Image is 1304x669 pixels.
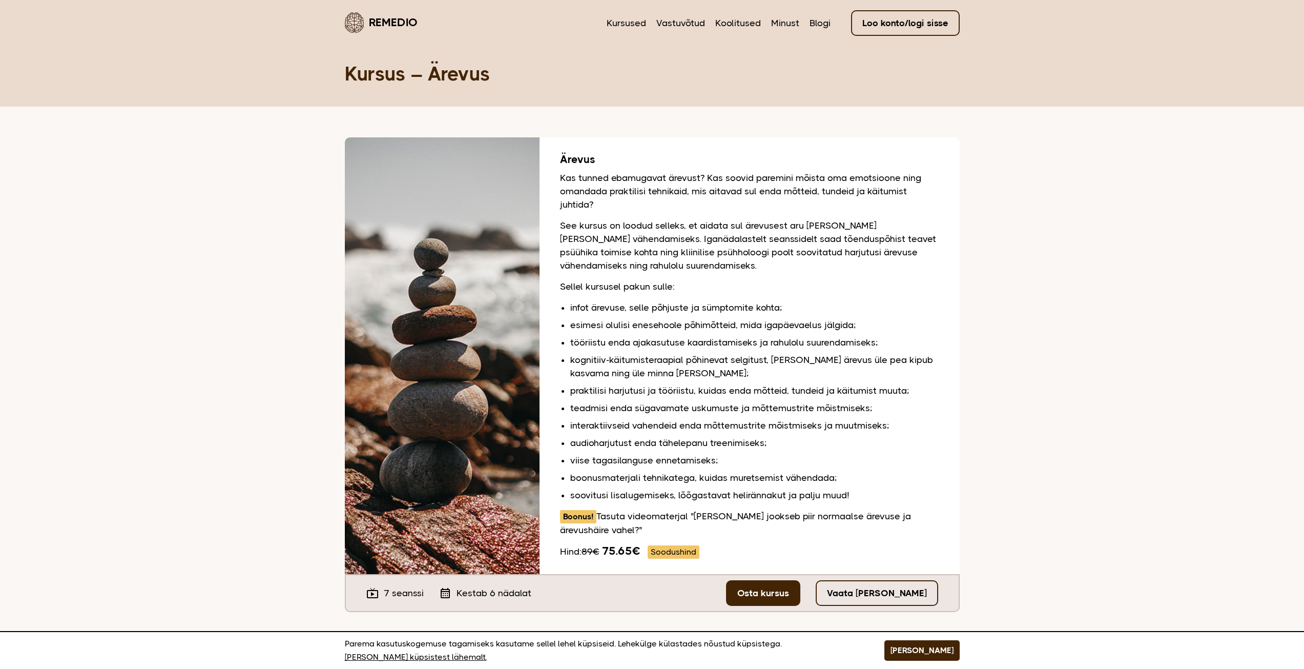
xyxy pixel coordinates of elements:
a: Minust [771,16,799,30]
a: [PERSON_NAME] küpsistest lähemalt. [345,651,487,664]
li: soovitusi lisalugemiseks, lõõgastavat helirännakut ja palju muud! [570,489,939,502]
b: 75.65€ [602,544,640,557]
a: Remedio [345,10,418,34]
span: 89€ [582,546,599,557]
li: viise tagasilanguse ennetamiseks; [570,454,939,467]
li: audioharjutust enda tähelepanu treenimiseks; [570,436,939,450]
li: boonusmaterjali tehnikatega, kuidas muretsemist vähendada; [570,471,939,484]
li: tööriistu enda ajakasutuse kaardistamiseks ja rahulolu suurendamiseks; [570,336,939,349]
li: infot ärevuse, selle põhjuste ja sümptomite kohta; [570,301,939,314]
p: See kursus on loodud selleks, et aidata sul ärevusest aru [PERSON_NAME] [PERSON_NAME] vähendamise... [560,219,939,272]
a: Vastuvõtud [656,16,705,30]
li: kognitiiv-käitumisteraapial põhinevat selgitust, [PERSON_NAME] ärevus üle pea kipub kasvama ning ... [570,353,939,380]
button: [PERSON_NAME] [884,640,960,661]
h1: Kursus – Ärevus [345,62,960,86]
li: interaktiivseid vahendeid enda mõttemustrite mõistmiseks ja muutmiseks; [570,419,939,432]
img: Remedio logo [345,12,364,33]
i: live_tv [366,587,379,599]
a: Osta kursus [726,580,800,606]
a: Koolitused [715,16,761,30]
p: Kas tunned ebamugavat ärevust? Kas soovid paremini mõista oma emotsioone ning omandada praktilisi... [560,171,939,211]
div: Hind: [560,544,939,559]
span: Boonus! [560,510,596,523]
a: Loo konto/logi sisse [851,10,960,36]
a: Kursused [607,16,646,30]
div: Kestab 6 nädalat [439,586,531,600]
li: esimesi olulisi enesehoole põhimõtteid, mida igapäevaelus jälgida; [570,318,939,332]
h2: Ärevus [560,153,939,166]
p: Tasuta videomaterjal "[PERSON_NAME] jookseb piir normaalse ärevuse ja ärevushäire vahel?" [560,510,939,537]
i: calendar_month [439,587,451,599]
li: teadmisi enda sügavamate uskumuste ja mõttemustrite mõistmiseks; [570,401,939,415]
img: Rannas teineteise peale hoolikalt laotud kivid, mis hoiavad tasakaalu [345,137,540,574]
span: Soodushind [648,545,699,559]
div: 7 seanssi [366,586,424,600]
p: Sellel kursusel pakun sulle: [560,280,939,293]
p: Parema kasutuskogemuse tagamiseks kasutame sellel lehel küpsiseid. Lehekülge külastades nõustud k... [345,637,859,664]
a: Vaata [PERSON_NAME] [816,580,938,606]
li: praktilisi harjutusi ja tööriistu, kuidas enda mõtteid, tundeid ja käitumist muuta; [570,384,939,397]
a: Blogi [810,16,831,30]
